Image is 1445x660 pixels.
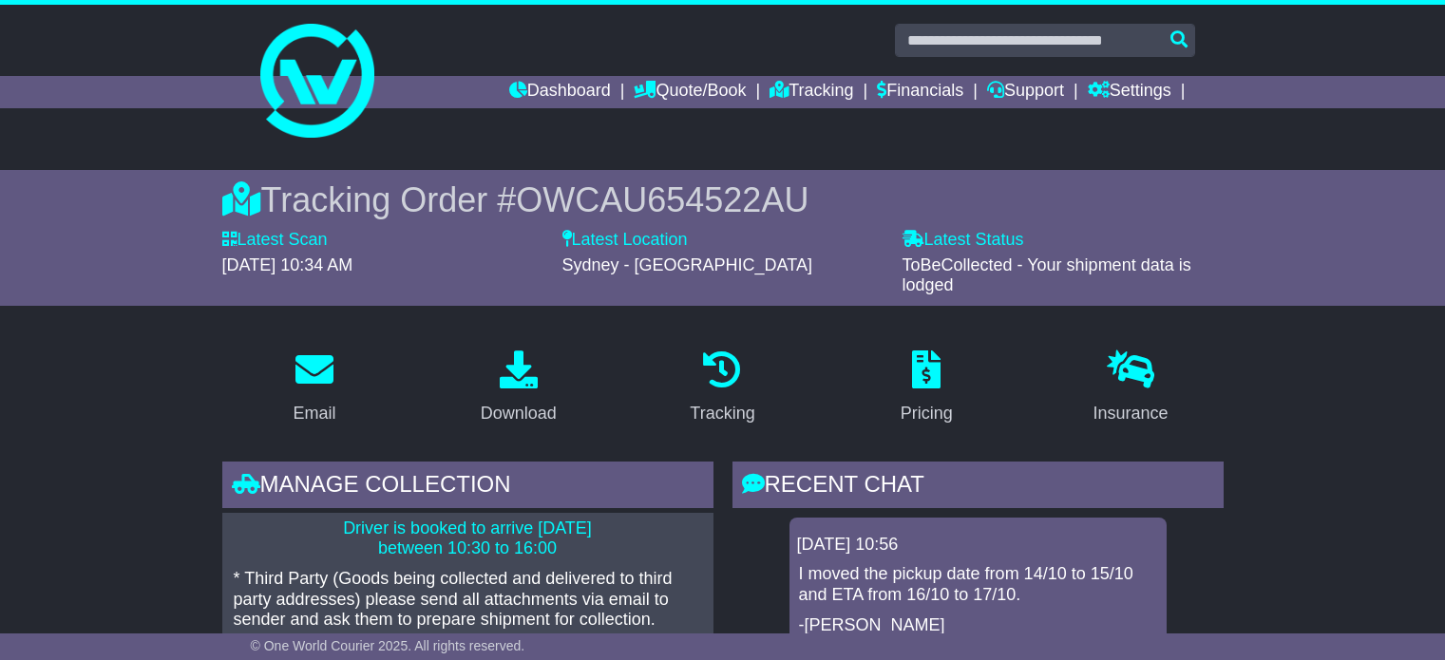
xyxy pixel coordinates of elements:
[222,179,1224,220] div: Tracking Order #
[799,564,1157,605] p: I moved the pickup date from 14/10 to 15/10 and ETA from 16/10 to 17/10.
[903,255,1191,295] span: ToBeCollected - Your shipment data is lodged
[634,76,746,108] a: Quote/Book
[677,344,767,433] a: Tracking
[222,462,713,513] div: Manage collection
[234,569,702,631] p: * Third Party (Goods being collected and delivered to third party addresses) please send all atta...
[690,401,754,426] div: Tracking
[562,255,812,274] span: Sydney - [GEOGRAPHIC_DATA]
[1093,401,1169,426] div: Insurance
[888,344,965,433] a: Pricing
[1088,76,1171,108] a: Settings
[732,462,1224,513] div: RECENT CHAT
[280,344,348,433] a: Email
[770,76,853,108] a: Tracking
[251,638,525,653] span: © One World Courier 2025. All rights reserved.
[222,255,353,274] span: [DATE] 10:34 AM
[468,344,569,433] a: Download
[987,76,1064,108] a: Support
[901,401,953,426] div: Pricing
[234,519,702,559] p: Driver is booked to arrive [DATE] between 10:30 to 16:00
[797,535,1159,556] div: [DATE] 10:56
[1081,344,1181,433] a: Insurance
[877,76,963,108] a: Financials
[516,180,808,219] span: OWCAU654522AU
[799,615,1157,636] p: -[PERSON_NAME]
[222,230,328,251] label: Latest Scan
[293,401,335,426] div: Email
[481,401,557,426] div: Download
[903,230,1024,251] label: Latest Status
[509,76,611,108] a: Dashboard
[562,230,688,251] label: Latest Location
